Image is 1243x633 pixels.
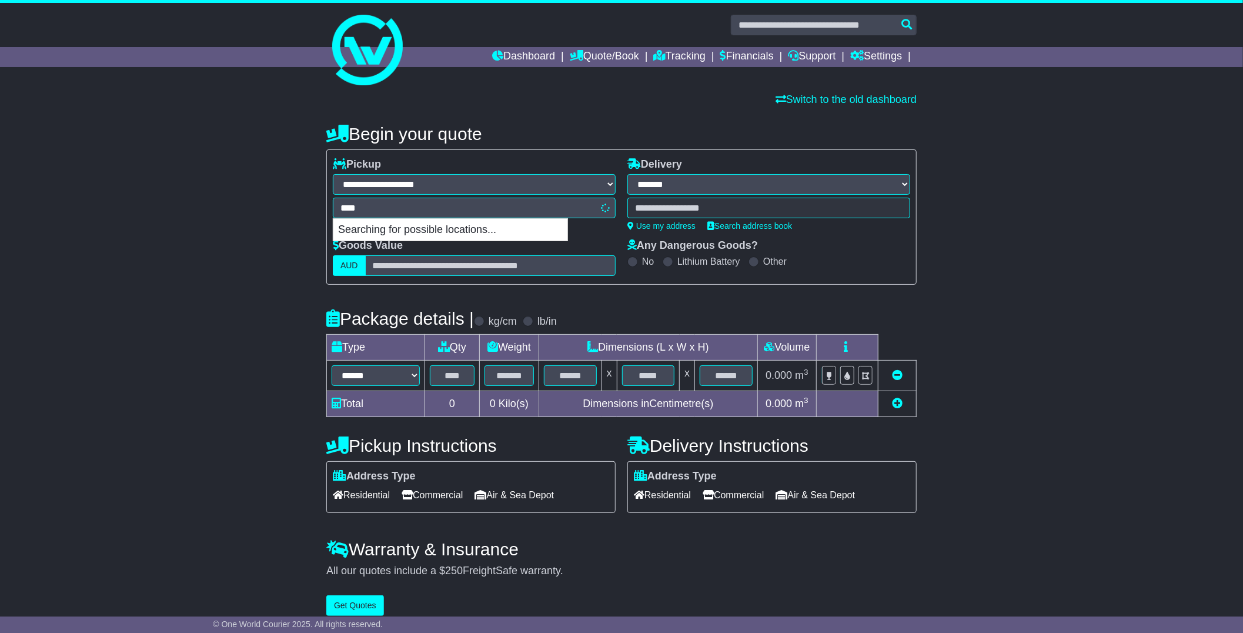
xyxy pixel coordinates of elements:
td: Dimensions in Centimetre(s) [539,391,757,417]
label: No [642,256,654,267]
td: Type [327,335,425,361]
span: 250 [445,565,463,577]
span: Residential [333,486,390,504]
div: All our quotes include a $ FreightSafe warranty. [326,565,917,578]
span: 0.000 [766,398,792,409]
span: m [795,369,808,381]
span: © One World Courier 2025. All rights reserved. [213,619,383,629]
td: Kilo(s) [480,391,539,417]
label: Delivery [627,158,682,171]
a: Tracking [654,47,706,67]
span: Air & Sea Depot [776,486,856,504]
a: Quote/Book [570,47,639,67]
sup: 3 [804,396,808,405]
label: Pickup [333,158,381,171]
label: AUD [333,255,366,276]
a: Add new item [892,398,903,409]
span: 0 [490,398,496,409]
label: Other [763,256,787,267]
td: Qty [425,335,480,361]
label: Address Type [333,470,416,483]
a: Financials [720,47,774,67]
h4: Pickup Instructions [326,436,616,455]
td: x [680,361,695,391]
span: Commercial [703,486,764,504]
td: Weight [480,335,539,361]
a: Dashboard [492,47,555,67]
a: Switch to the old dashboard [776,94,917,105]
td: Total [327,391,425,417]
a: Use my address [627,221,696,231]
label: Any Dangerous Goods? [627,239,758,252]
td: Dimensions (L x W x H) [539,335,757,361]
h4: Begin your quote [326,124,917,144]
a: Remove this item [892,369,903,381]
span: Commercial [402,486,463,504]
h4: Package details | [326,309,474,328]
td: Volume [757,335,816,361]
label: kg/cm [489,315,517,328]
h4: Warranty & Insurance [326,539,917,559]
a: Search address book [707,221,792,231]
sup: 3 [804,368,808,377]
span: m [795,398,808,409]
a: Support [788,47,836,67]
td: x [602,361,617,391]
span: Air & Sea Depot [475,486,554,504]
span: Residential [634,486,691,504]
a: Settings [850,47,902,67]
label: Address Type [634,470,717,483]
label: Lithium Battery [677,256,740,267]
typeahead: Please provide city [333,198,616,218]
h4: Delivery Instructions [627,436,917,455]
span: 0.000 [766,369,792,381]
p: Searching for possible locations... [333,219,567,241]
label: lb/in [537,315,557,328]
button: Get Quotes [326,595,384,616]
label: Goods Value [333,239,403,252]
td: 0 [425,391,480,417]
